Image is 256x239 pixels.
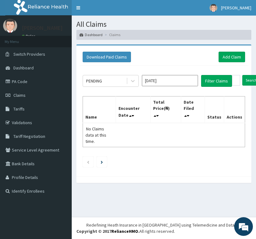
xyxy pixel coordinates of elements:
[232,75,240,86] input: Search by HMO ID
[76,20,251,28] h1: All Claims
[87,159,89,165] a: Previous page
[86,78,102,84] div: PENDING
[210,4,217,12] img: User Image
[150,96,181,123] th: Total Price(₦)
[76,228,139,234] strong: Copyright © 2017 .
[224,96,245,123] th: Actions
[221,5,251,11] span: [PERSON_NAME]
[205,96,224,123] th: Status
[103,32,120,37] li: Claims
[116,96,150,123] th: Encounter Date
[80,32,103,37] a: Dashboard
[86,222,251,228] div: Redefining Heath Insurance in [GEOGRAPHIC_DATA] using Telemedicine and Data Science!
[83,52,131,62] button: Download Paid Claims
[13,106,25,112] span: Tariffs
[85,126,106,144] span: No Claims data at this time.
[13,51,45,57] span: Switch Providers
[142,75,198,86] input: Select Month and Year
[101,159,103,165] a: Next page
[13,65,34,71] span: Dashboard
[72,217,256,239] footer: All rights reserved.
[22,34,37,38] a: Online
[201,75,232,87] button: Filter Claims
[22,25,63,31] p: [PERSON_NAME]
[181,96,205,123] th: Date Filed
[111,228,138,234] a: RelianceHMO
[83,96,116,123] th: Name
[13,134,45,139] span: Tariff Negotiation
[219,52,245,62] a: Add Claim
[3,19,17,33] img: User Image
[13,92,26,98] span: Claims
